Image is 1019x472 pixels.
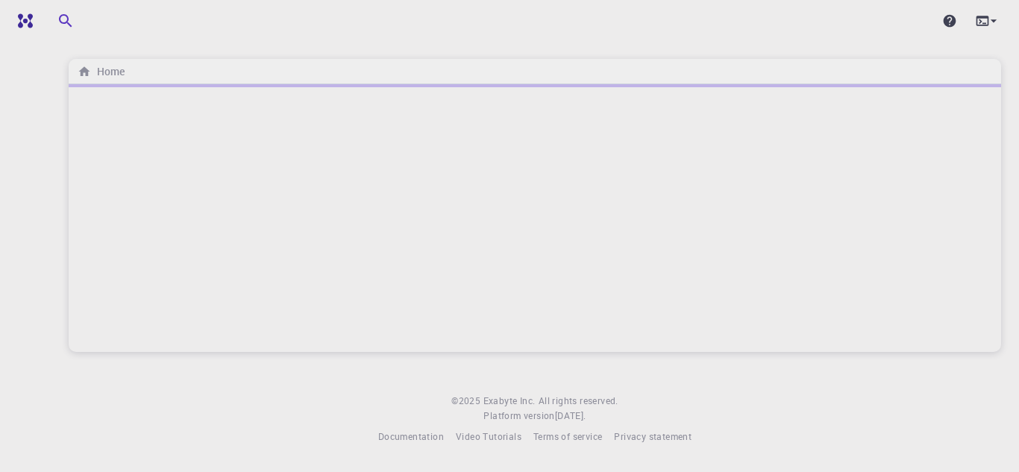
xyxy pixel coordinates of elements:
[378,430,444,442] span: Documentation
[12,13,33,28] img: logo
[614,429,692,444] a: Privacy statement
[555,409,586,421] span: [DATE] .
[456,430,521,442] span: Video Tutorials
[533,429,602,444] a: Terms of service
[91,63,125,80] h6: Home
[614,430,692,442] span: Privacy statement
[451,394,483,409] span: © 2025
[539,394,618,409] span: All rights reserved.
[75,63,128,80] nav: breadcrumb
[555,409,586,424] a: [DATE].
[483,394,536,409] a: Exabyte Inc.
[456,429,521,444] a: Video Tutorials
[483,409,554,424] span: Platform version
[378,429,444,444] a: Documentation
[533,430,602,442] span: Terms of service
[483,394,536,406] span: Exabyte Inc.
